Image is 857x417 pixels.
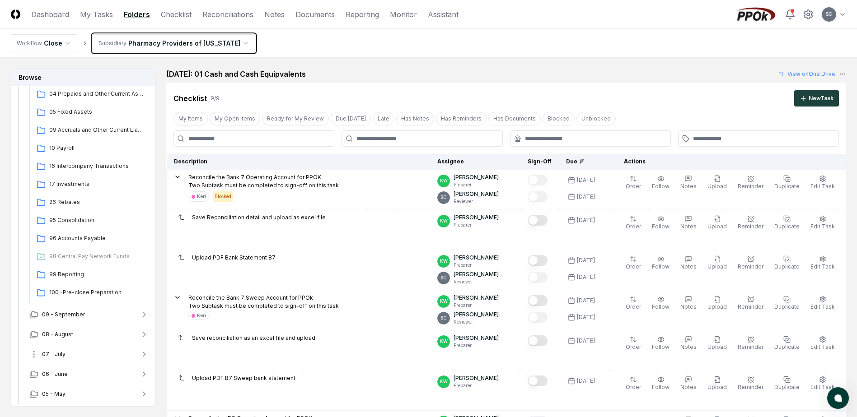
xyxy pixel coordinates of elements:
div: Actions [617,158,839,166]
p: [PERSON_NAME] [454,173,499,181]
span: KW [440,378,448,385]
nav: breadcrumb [11,34,255,52]
span: Upload [707,223,727,230]
button: Order [624,374,643,393]
a: 100 -Pre-close Preparation [33,285,149,301]
button: Duplicate [773,213,801,232]
button: Duplicate [773,254,801,273]
span: Duplicate [774,223,800,230]
span: 95 Consolidation [49,216,145,224]
button: Edit Task [809,213,837,232]
th: Assignee [430,154,520,170]
span: 98 Central Pay Network Funds [49,252,145,260]
span: Duplicate [774,384,800,390]
span: Edit Task [810,223,835,230]
button: atlas-launcher [827,387,849,409]
span: 26 Rebates [49,198,145,206]
span: Edit Task [810,384,835,390]
p: [PERSON_NAME] [454,190,499,198]
button: 05 - May [22,384,156,404]
span: Upload [707,343,727,350]
a: Monitor [390,9,417,20]
span: Order [626,183,641,190]
a: 05 Fixed Assets [33,104,149,120]
p: Preparer [454,262,499,269]
span: Order [626,263,641,270]
a: 10 Payroll [33,140,149,157]
a: View onOne Drive [778,70,835,78]
span: Follow [652,343,670,350]
p: Reconcile the Bank 7 Operating Account for PPOK Two Subtask must be completed to sign-off on this... [188,173,339,190]
button: Order [624,254,643,273]
button: 06 - June [22,364,156,384]
span: 05 Fixed Assets [49,108,145,116]
div: [DATE] [577,337,595,345]
span: SC [440,274,447,281]
span: Order [626,384,641,390]
button: Notes [679,254,698,273]
span: Upload [707,303,727,310]
button: Notes [679,294,698,313]
button: Follow [650,254,671,273]
button: Ready for My Review [262,112,329,125]
button: Mark complete [528,312,548,323]
img: PPOk logo [734,7,777,22]
span: Reminder [738,223,763,230]
button: NewTask [794,90,839,107]
div: Due [566,158,602,166]
span: Order [626,223,641,230]
div: Workflow [17,39,42,47]
a: 17 Investments [33,176,149,193]
a: Assistant [428,9,459,20]
a: Reporting [346,9,379,20]
button: Follow [650,334,671,353]
a: 95 Consolidation [33,213,149,229]
span: KW [440,218,448,224]
button: Edit Task [809,173,837,192]
span: Duplicate [774,263,800,270]
a: 09 Accruals and Other Current Liabilities [33,122,149,139]
span: Order [626,343,641,350]
button: My Open Items [210,112,260,125]
span: 06 - June [42,370,68,378]
button: My Items [173,112,208,125]
p: Reviewer [454,278,499,285]
button: Edit Task [809,334,837,353]
span: Follow [652,263,670,270]
button: Follow [650,374,671,393]
span: 07 - July [42,350,66,358]
button: Order [624,294,643,313]
button: Edit Task [809,374,837,393]
span: Duplicate [774,303,800,310]
button: Duplicate [773,294,801,313]
div: 10 - October [22,66,156,305]
span: Notes [680,384,697,390]
span: Reminder [738,303,763,310]
a: 99 Reporting [33,267,149,283]
div: 2025 [11,46,156,406]
div: Keri [197,193,206,200]
img: Logo [11,9,20,19]
span: Reminder [738,183,763,190]
button: Order [624,334,643,353]
button: Mark complete [528,215,548,226]
button: Order [624,213,643,232]
div: [DATE] [577,377,595,385]
button: Mark complete [528,272,548,283]
a: 98 Central Pay Network Funds [33,249,149,265]
div: 9 / 9 [211,94,220,102]
span: Follow [652,384,670,390]
span: Duplicate [774,183,800,190]
button: Reminder [736,173,765,192]
span: 10 Payroll [49,144,145,152]
span: SC [440,315,447,321]
button: Blocked [543,112,575,125]
button: Mark complete [528,335,548,346]
button: Upload [706,334,729,353]
a: Reconciliations [202,9,253,20]
button: Order [624,173,643,192]
span: Follow [652,223,670,230]
p: Preparer [454,181,499,188]
div: Subsidiary [98,39,126,47]
a: 04 Prepaids and Other Current Assets [33,86,149,102]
